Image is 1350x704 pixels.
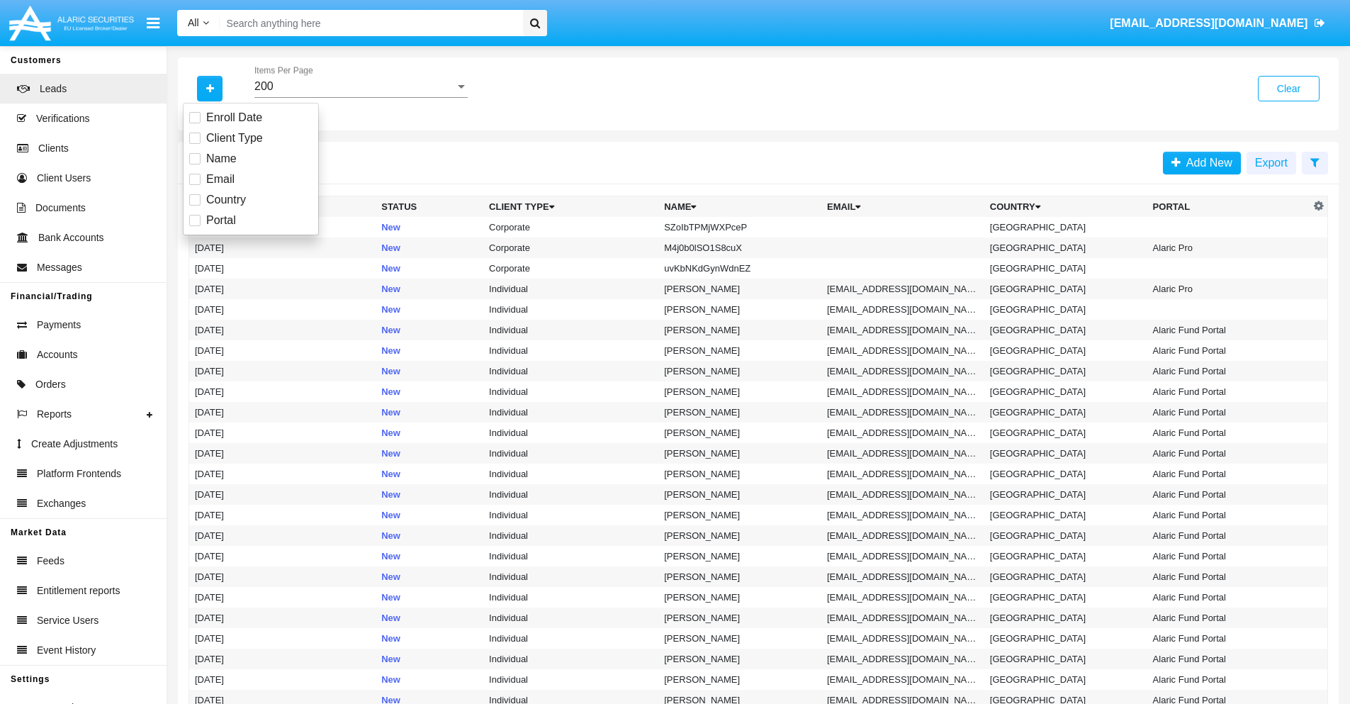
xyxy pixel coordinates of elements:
[1147,587,1310,608] td: Alaric Fund Portal
[1147,381,1310,402] td: Alaric Fund Portal
[483,484,658,505] td: Individual
[189,361,376,381] td: [DATE]
[188,17,199,28] span: All
[658,525,821,546] td: [PERSON_NAME]
[36,111,89,126] span: Verifications
[658,546,821,566] td: [PERSON_NAME]
[821,423,984,443] td: [EMAIL_ADDRESS][DOMAIN_NAME]
[658,238,821,258] td: M4j0b0lSO1S8cuX
[483,299,658,320] td: Individual
[376,238,483,258] td: New
[1147,628,1310,649] td: Alaric Fund Portal
[37,347,78,362] span: Accounts
[1147,608,1310,628] td: Alaric Fund Portal
[984,587,1147,608] td: [GEOGRAPHIC_DATA]
[376,258,483,279] td: New
[658,505,821,525] td: [PERSON_NAME]
[189,566,376,587] td: [DATE]
[376,464,483,484] td: New
[821,587,984,608] td: [EMAIL_ADDRESS][DOMAIN_NAME]
[37,318,81,333] span: Payments
[1181,157,1232,169] span: Add New
[189,628,376,649] td: [DATE]
[7,2,136,44] img: Logo image
[984,196,1147,218] th: Country
[658,279,821,299] td: [PERSON_NAME]
[376,340,483,361] td: New
[821,320,984,340] td: [EMAIL_ADDRESS][DOMAIN_NAME]
[984,217,1147,238] td: [GEOGRAPHIC_DATA]
[376,669,483,690] td: New
[206,130,263,147] span: Client Type
[1163,152,1241,174] a: Add New
[1147,546,1310,566] td: Alaric Fund Portal
[1147,484,1310,505] td: Alaric Fund Portal
[658,217,821,238] td: SZoIbTPMjWXPceP
[821,299,984,320] td: [EMAIL_ADDRESS][DOMAIN_NAME]
[821,196,984,218] th: Email
[984,361,1147,381] td: [GEOGRAPHIC_DATA]
[658,464,821,484] td: [PERSON_NAME]
[189,320,376,340] td: [DATE]
[658,299,821,320] td: [PERSON_NAME]
[483,381,658,402] td: Individual
[658,608,821,628] td: [PERSON_NAME]
[483,361,658,381] td: Individual
[821,546,984,566] td: [EMAIL_ADDRESS][DOMAIN_NAME]
[984,258,1147,279] td: [GEOGRAPHIC_DATA]
[376,546,483,566] td: New
[189,258,376,279] td: [DATE]
[483,608,658,628] td: Individual
[189,279,376,299] td: [DATE]
[984,381,1147,402] td: [GEOGRAPHIC_DATA]
[37,407,72,422] span: Reports
[1147,423,1310,443] td: Alaric Fund Portal
[984,649,1147,669] td: [GEOGRAPHIC_DATA]
[483,566,658,587] td: Individual
[37,466,121,481] span: Platform Frontends
[658,361,821,381] td: [PERSON_NAME]
[483,402,658,423] td: Individual
[658,320,821,340] td: [PERSON_NAME]
[31,437,118,452] span: Create Adjustments
[821,505,984,525] td: [EMAIL_ADDRESS][DOMAIN_NAME]
[984,402,1147,423] td: [GEOGRAPHIC_DATA]
[376,608,483,628] td: New
[376,587,483,608] td: New
[1147,340,1310,361] td: Alaric Fund Portal
[483,217,658,238] td: Corporate
[1147,464,1310,484] td: Alaric Fund Portal
[1147,649,1310,669] td: Alaric Fund Portal
[984,238,1147,258] td: [GEOGRAPHIC_DATA]
[206,212,236,229] span: Portal
[821,361,984,381] td: [EMAIL_ADDRESS][DOMAIN_NAME]
[376,628,483,649] td: New
[376,279,483,299] td: New
[483,505,658,525] td: Individual
[984,299,1147,320] td: [GEOGRAPHIC_DATA]
[376,361,483,381] td: New
[206,171,235,188] span: Email
[821,279,984,299] td: [EMAIL_ADDRESS][DOMAIN_NAME]
[376,484,483,505] td: New
[38,230,104,245] span: Bank Accounts
[658,566,821,587] td: [PERSON_NAME]
[483,649,658,669] td: Individual
[658,669,821,690] td: [PERSON_NAME]
[189,381,376,402] td: [DATE]
[189,587,376,608] td: [DATE]
[483,669,658,690] td: Individual
[376,320,483,340] td: New
[658,587,821,608] td: [PERSON_NAME]
[821,566,984,587] td: [EMAIL_ADDRESS][DOMAIN_NAME]
[254,80,274,92] span: 200
[984,423,1147,443] td: [GEOGRAPHIC_DATA]
[37,260,82,275] span: Messages
[483,587,658,608] td: Individual
[984,669,1147,690] td: [GEOGRAPHIC_DATA]
[376,196,483,218] th: Status
[1247,152,1296,174] button: Export
[821,443,984,464] td: [EMAIL_ADDRESS][DOMAIN_NAME]
[376,217,483,238] td: New
[1147,505,1310,525] td: Alaric Fund Portal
